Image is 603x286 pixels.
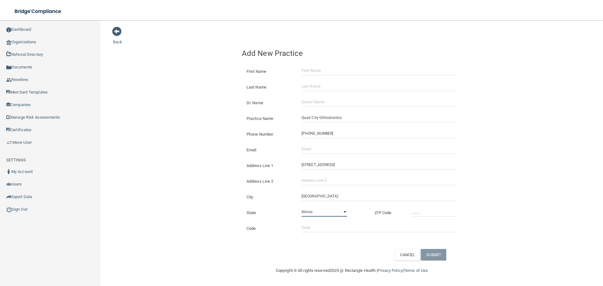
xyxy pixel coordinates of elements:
[242,131,297,138] label: Phone Number
[242,115,297,122] label: Practice Name
[301,113,457,122] input: Practice Name
[370,209,407,217] label: ZIP Code
[6,182,11,187] img: icon-users.e205127d.png
[242,178,297,185] label: Address Line 2
[301,223,457,232] input: Code
[242,209,297,217] label: State
[301,176,457,185] input: Address Line 2
[242,84,297,91] label: Last Name
[411,207,457,217] input: _____
[301,97,457,107] input: Doctor Name
[242,99,297,107] label: Dr. Name
[6,40,11,45] img: organization-icon.f8decf85.png
[421,249,446,261] button: SUBMIT
[378,268,402,273] a: Privacy Policy
[6,207,12,212] img: ic_power_dark.7ecde6b1.png
[237,261,466,281] div: Copyright © All rights reserved 2025 @ Rectangle Health | |
[6,156,26,164] label: SETTINGS
[6,169,11,174] img: ic_user_dark.df1a06c3.png
[6,27,11,32] img: ic_dashboard_dark.d01f4a41.png
[242,68,297,75] label: First Name
[6,78,11,83] img: ic_reseller.de258add.png
[242,162,297,170] label: Address Line 1
[242,225,297,232] label: Code
[6,194,11,199] img: icon-export.b9366987.png
[242,193,297,201] label: City
[395,249,420,261] button: CANCEL
[6,139,13,146] img: briefcase.64adab9b.png
[242,49,462,57] h4: Add New Practice
[301,82,457,91] input: Last Name
[404,268,428,273] a: Terms of Use
[301,160,457,170] input: Address Line 1
[301,66,457,75] input: First Name
[113,32,122,44] a: Back
[6,65,11,70] img: icon-documents.8dae5593.png
[301,129,457,138] input: (___) ___-____
[301,192,457,201] input: City
[301,144,457,154] input: Email
[242,146,297,154] label: Email
[9,5,67,18] img: bridge_compliance_login_screen.278c3ca4.svg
